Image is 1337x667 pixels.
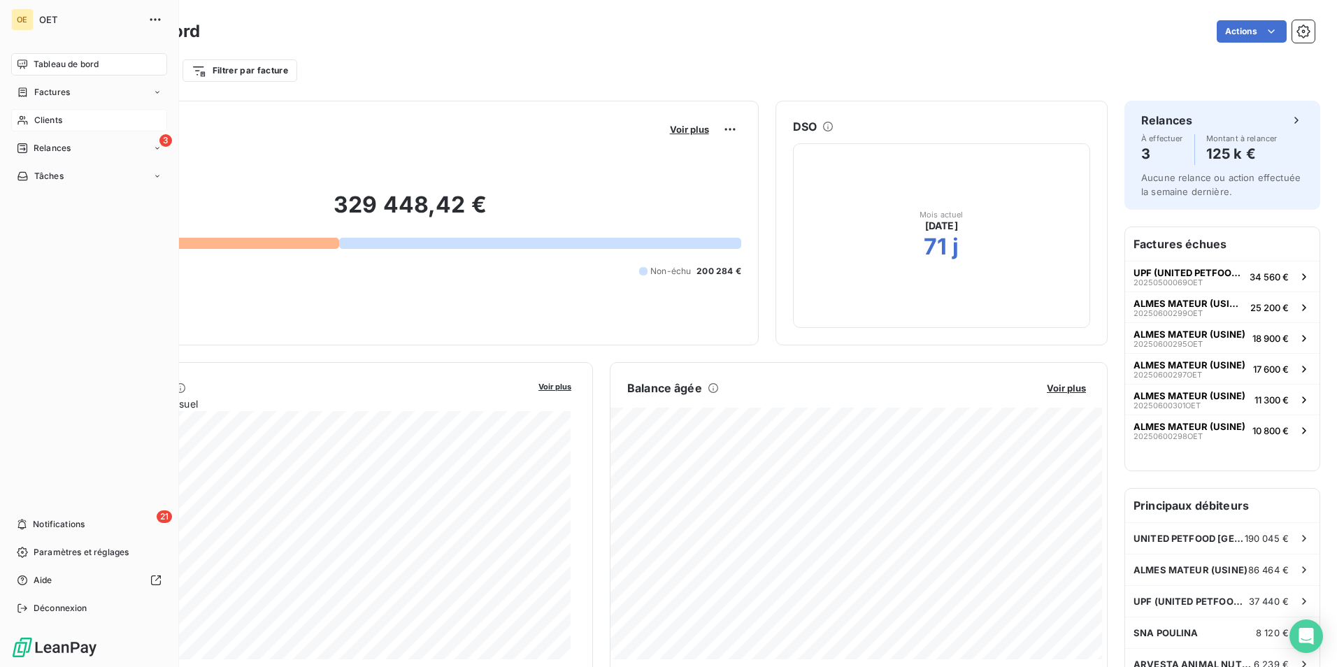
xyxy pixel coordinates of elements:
[538,382,571,392] span: Voir plus
[34,86,70,99] span: Factures
[1134,432,1203,440] span: 20250600298OET
[1206,134,1278,143] span: Montant à relancer
[34,546,129,559] span: Paramètres et réglages
[1245,533,1289,544] span: 190 045 €
[1250,271,1289,282] span: 34 560 €
[920,210,964,219] span: Mois actuel
[157,510,172,523] span: 21
[925,219,958,233] span: [DATE]
[1134,359,1245,371] span: ALMES MATEUR (USINE)
[39,14,140,25] span: OET
[1125,322,1320,353] button: ALMES MATEUR (USINE)20250600295OET18 900 €
[1141,112,1192,129] h6: Relances
[1125,489,1320,522] h6: Principaux débiteurs
[924,233,947,261] h2: 71
[1134,298,1245,309] span: ALMES MATEUR (USINE)
[1125,384,1320,415] button: ALMES MATEUR (USINE)20250600301OET11 300 €
[534,380,575,392] button: Voir plus
[1249,596,1289,607] span: 37 440 €
[1043,382,1090,394] button: Voir plus
[1125,227,1320,261] h6: Factures échues
[11,569,167,591] a: Aide
[1253,364,1289,375] span: 17 600 €
[1134,596,1249,607] span: UPF (UNITED PETFOOD FRANCE)
[1125,261,1320,292] button: UPF (UNITED PETFOOD FRANCE)20250500069OET34 560 €
[11,636,98,659] img: Logo LeanPay
[1134,371,1202,379] span: 20250600297OET
[34,602,87,615] span: Déconnexion
[952,233,959,261] h2: j
[34,142,71,155] span: Relances
[1141,143,1183,165] h4: 3
[34,58,99,71] span: Tableau de bord
[1134,421,1245,432] span: ALMES MATEUR (USINE)
[1206,143,1278,165] h4: 125 k €
[1289,619,1323,653] div: Open Intercom Messenger
[650,265,691,278] span: Non-échu
[1256,627,1289,638] span: 8 120 €
[1047,382,1086,394] span: Voir plus
[1125,353,1320,384] button: ALMES MATEUR (USINE)20250600297OET17 600 €
[1252,333,1289,344] span: 18 900 €
[79,191,741,233] h2: 329 448,42 €
[1134,278,1203,287] span: 20250500069OET
[159,134,172,147] span: 3
[1134,401,1201,410] span: 20250600301OET
[666,123,713,136] button: Voir plus
[696,265,741,278] span: 200 284 €
[793,118,817,135] h6: DSO
[1252,425,1289,436] span: 10 800 €
[1141,172,1301,197] span: Aucune relance ou action effectuée la semaine dernière.
[1141,134,1183,143] span: À effectuer
[1134,627,1199,638] span: SNA POULINA
[1248,564,1289,575] span: 86 464 €
[33,518,85,531] span: Notifications
[1134,564,1247,575] span: ALMES MATEUR (USINE)
[1250,302,1289,313] span: 25 200 €
[1134,340,1203,348] span: 20250600295OET
[1254,394,1289,406] span: 11 300 €
[34,170,64,182] span: Tâches
[1125,292,1320,322] button: ALMES MATEUR (USINE)20250600299OET25 200 €
[183,59,297,82] button: Filtrer par facture
[627,380,702,396] h6: Balance âgée
[34,114,62,127] span: Clients
[1134,267,1244,278] span: UPF (UNITED PETFOOD FRANCE)
[79,396,529,411] span: Chiffre d'affaires mensuel
[34,574,52,587] span: Aide
[670,124,709,135] span: Voir plus
[1217,20,1287,43] button: Actions
[1125,415,1320,445] button: ALMES MATEUR (USINE)20250600298OET10 800 €
[1134,390,1245,401] span: ALMES MATEUR (USINE)
[1134,309,1203,317] span: 20250600299OET
[1134,533,1245,544] span: UNITED PETFOOD [GEOGRAPHIC_DATA] SRL
[11,8,34,31] div: OE
[1134,329,1245,340] span: ALMES MATEUR (USINE)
